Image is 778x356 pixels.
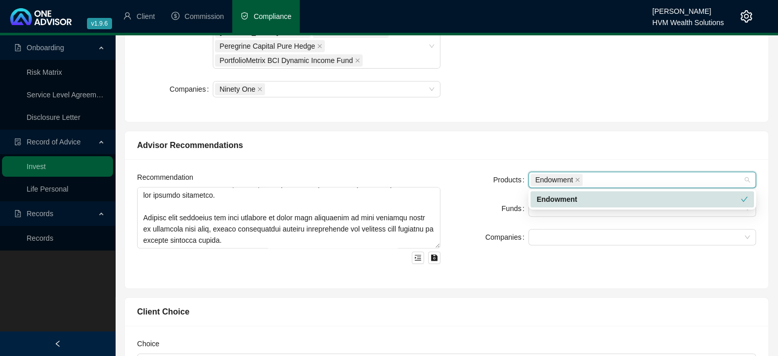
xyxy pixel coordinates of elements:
[215,83,265,95] span: Ninety One
[215,54,363,67] span: PortfolioMetrix BCI Dynamic Income Fund
[530,174,583,186] span: Endowment
[137,305,756,318] div: Client Choice
[27,138,81,146] span: Record of Advice
[87,18,112,29] span: v1.9.6
[171,12,180,20] span: dollar
[27,91,106,99] a: Service Level Agreement
[137,172,201,183] label: Recommendation
[215,40,325,52] span: Peregrine Capital Pure Hedge
[740,10,752,23] span: setting
[240,12,249,20] span: safety
[27,210,53,218] span: Records
[501,200,528,217] label: Funds
[652,14,724,25] div: HVM Wealth Solutions
[27,44,64,52] span: Onboarding
[27,234,53,242] a: Records
[170,81,213,97] label: Companies
[535,174,573,185] span: Endowment
[575,177,580,182] span: close
[27,113,80,121] a: Disclosure Letter
[414,254,421,261] span: menu-unfold
[137,12,155,20] span: Client
[27,185,69,193] a: Life Personal
[54,340,61,347] span: left
[185,12,224,20] span: Commission
[14,44,21,51] span: file-pdf
[431,254,438,261] span: save
[741,196,748,203] span: check
[10,8,72,25] img: 2df55531c6924b55f21c4cf5d4484680-logo-light.svg
[652,3,724,14] div: [PERSON_NAME]
[137,338,166,349] label: Choice
[123,12,131,20] span: user
[219,40,315,52] span: Peregrine Capital Pure Hedge
[27,162,46,171] a: Invest
[219,55,353,66] span: PortfolioMetrix BCI Dynamic Income Fund
[137,139,756,152] div: Advisor Recommendations
[254,12,292,20] span: Compliance
[27,68,62,76] a: Risk Matrix
[14,210,21,217] span: file-pdf
[219,83,255,95] span: Ninety One
[485,229,529,245] label: Companies
[14,138,21,145] span: file-done
[530,191,754,207] div: Endowment
[493,172,528,188] label: Products
[137,187,440,248] textarea: Lo ipsumdo sit ametcons adipiscin elitseddoe te incidid utl: 0) Etdolo ma Aliquaeni Admi – Veniam...
[537,194,741,205] div: Endowment
[317,44,322,49] span: close
[257,87,262,92] span: close
[355,58,360,63] span: close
